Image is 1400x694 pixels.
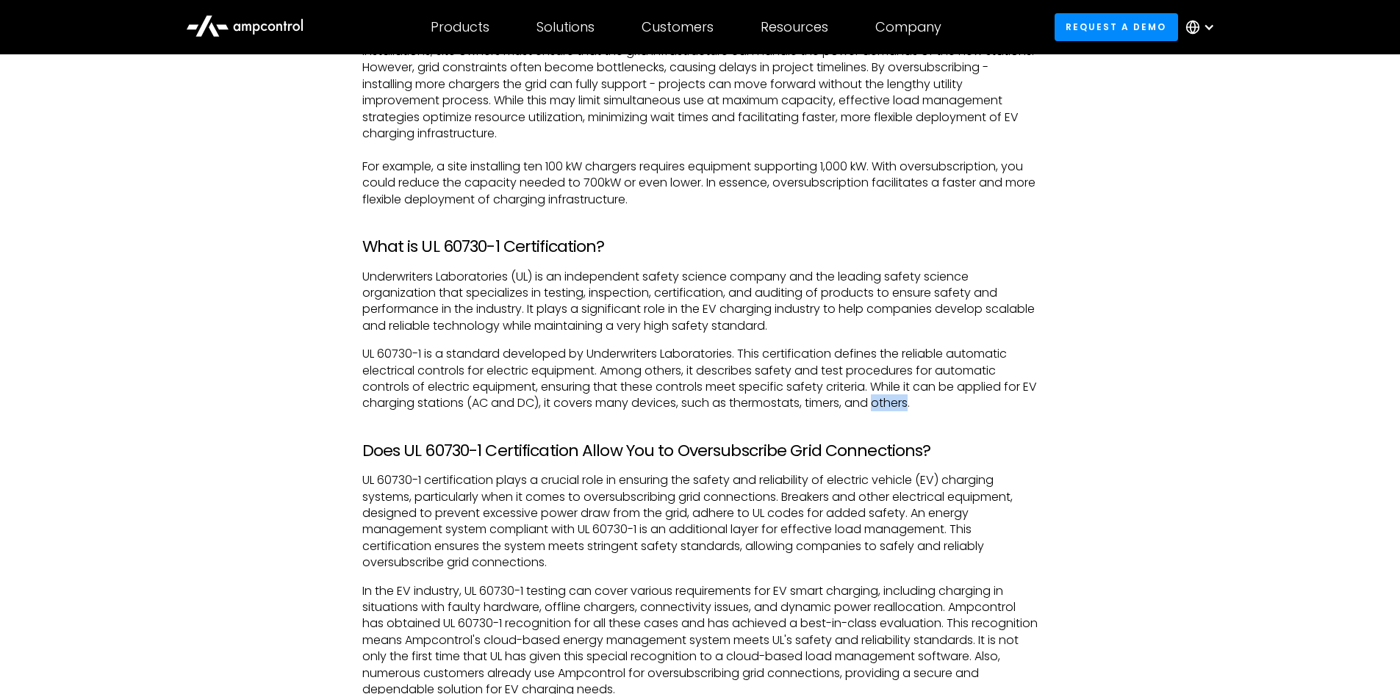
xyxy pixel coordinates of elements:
p: Underwriters Laboratories (UL) is an independent safety science company and the leading safety sc... [362,269,1038,335]
a: Request a demo [1055,13,1178,40]
p: UL 60730-1 is a standard developed by Underwriters Laboratories. This certification defines the r... [362,346,1038,412]
div: Solutions [536,19,595,35]
div: Company [875,19,941,35]
p: UL 60730-1 certification plays a crucial role in ensuring the safety and reliability of electric ... [362,472,1038,571]
div: Products [431,19,489,35]
p: Oversubscription emerges as a critical factor for the success and efficiency of EV charging sites... [362,27,1038,208]
h3: Does UL 60730-1 Certification Allow You to Oversubscribe Grid Connections? [362,441,1038,460]
div: Customers [642,19,714,35]
div: Resources [761,19,828,35]
h3: What is UL 60730-1 Certification? [362,237,1038,256]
